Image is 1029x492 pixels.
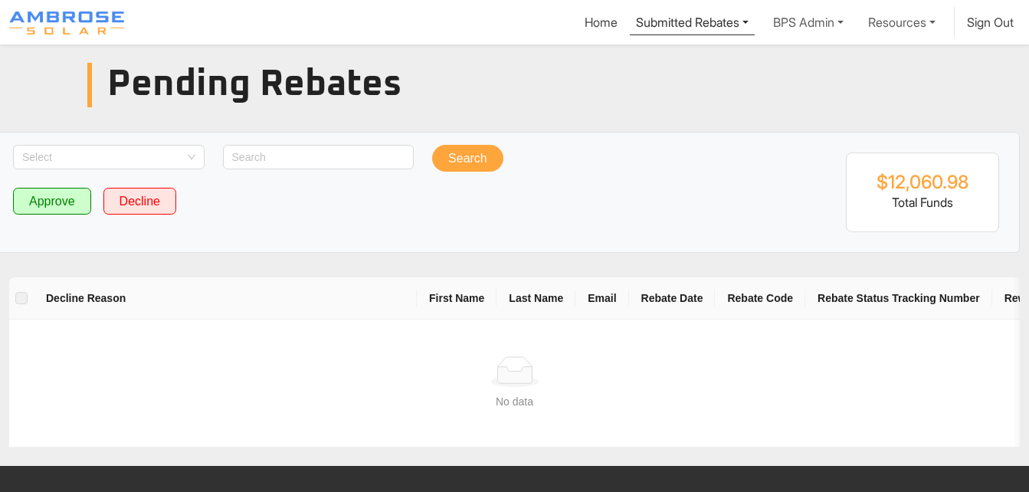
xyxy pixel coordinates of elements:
[103,188,176,215] button: Decline
[9,11,124,34] img: Program logo
[13,188,91,215] button: Approve
[585,15,618,30] a: Home
[630,7,755,35] a: Submitted Rebates
[34,277,417,320] th: Decline Reason
[967,15,1014,30] a: Sign Out
[107,63,636,107] h3: Pending Rebates
[417,277,496,320] th: First Name
[865,193,980,212] p: Total Funds
[865,172,980,194] h2: $12,060.98
[767,7,850,38] a: BPS Admin
[575,277,628,320] th: Email
[629,277,716,320] th: Rebate Date
[862,7,942,38] a: Resources
[496,277,575,320] th: Last Name
[432,145,503,172] button: Search
[28,393,1001,410] div: No data
[232,149,393,166] input: Search
[805,277,992,320] th: Rebate Status Tracking Number
[715,277,805,320] th: Rebate Code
